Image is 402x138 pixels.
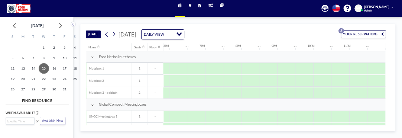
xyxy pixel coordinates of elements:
[59,33,70,42] div: F
[39,42,49,53] span: Wednesday, October 1, 2025
[163,44,169,48] div: 6PM
[49,84,59,94] span: Thursday, October 30, 2025
[308,44,315,48] div: 10PM
[28,33,39,42] div: T
[134,45,141,49] div: Seats
[132,115,147,119] span: 1
[28,74,39,84] span: Tuesday, October 21, 2025
[7,53,18,63] span: Sunday, October 5, 2025
[31,20,43,31] div: [DATE]
[49,74,59,84] span: Thursday, October 23, 2025
[39,33,49,42] div: W
[70,53,80,63] span: Saturday, October 11, 2025
[59,74,70,84] span: Friday, October 24, 2025
[39,74,49,84] span: Wednesday, October 22, 2025
[18,74,28,84] span: Monday, October 20, 2025
[147,67,163,71] span: -
[70,74,80,84] span: Saturday, October 25, 2025
[364,5,389,9] span: [PERSON_NAME]
[88,45,96,49] div: Name
[200,44,205,48] div: 7PM
[356,6,361,10] span: MR
[70,33,80,42] div: S
[59,84,70,94] span: Friday, October 31, 2025
[166,31,172,38] input: Search for option
[344,44,351,48] div: 11PM
[18,63,28,74] span: Monday, October 13, 2025
[6,118,35,126] div: Search for option
[293,45,296,48] div: 30
[28,84,39,94] span: Tuesday, October 28, 2025
[132,79,147,83] span: 1
[221,45,224,48] div: 30
[49,33,59,42] div: T
[147,91,163,95] span: -
[147,79,163,83] span: -
[59,42,70,53] span: Friday, October 3, 2025
[7,63,18,74] span: Sunday, October 12, 2025
[39,84,49,94] span: Wednesday, October 29, 2025
[28,53,39,63] span: Tuesday, October 7, 2025
[49,42,59,53] span: Thursday, October 2, 2025
[39,63,49,74] span: Wednesday, October 15, 2025
[86,91,117,95] span: Mutebox 3 - dobbelt
[142,30,184,39] div: Search for option
[86,115,117,119] span: UNGC Meetingbox 1
[272,44,277,48] div: 9PM
[7,4,30,13] img: organization-logo
[365,45,368,48] div: 30
[149,45,157,49] div: Floor
[7,84,18,94] span: Sunday, October 26, 2025
[7,119,30,124] input: Search for option
[364,9,372,12] span: Admin
[39,53,49,63] span: Wednesday, October 8, 2025
[329,45,332,48] div: 30
[185,45,188,48] div: 30
[99,54,136,59] span: Food Nation Muteboxes
[86,67,104,71] span: Mutebox 1
[18,53,28,63] span: Monday, October 6, 2025
[59,53,70,63] span: Friday, October 10, 2025
[147,115,163,119] span: -
[338,28,344,33] p: 3
[236,44,241,48] div: 8PM
[70,63,80,74] span: Saturday, October 18, 2025
[40,117,65,125] button: Available Now
[132,67,147,71] span: 1
[59,63,70,74] span: Friday, October 17, 2025
[6,96,69,103] h4: FIND RESOURCE
[86,31,101,39] button: [DATE]
[18,33,28,42] div: M
[49,53,59,63] span: Thursday, October 9, 2025
[28,63,39,74] span: Tuesday, October 14, 2025
[99,102,146,106] span: Global Compact Meetingboxes
[132,91,147,95] span: 2
[42,119,63,123] span: Available Now
[7,33,18,42] div: S
[341,31,386,39] button: YOUR RESERVATIONS3
[119,31,136,38] span: [DATE]
[7,74,18,84] span: Sunday, October 19, 2025
[49,63,59,74] span: Thursday, October 16, 2025
[143,31,165,38] span: DAILY VIEW
[18,84,28,94] span: Monday, October 27, 2025
[86,79,104,83] span: Mutebox 2
[36,119,39,123] span: or
[70,42,80,53] span: Saturday, October 4, 2025
[257,45,260,48] div: 30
